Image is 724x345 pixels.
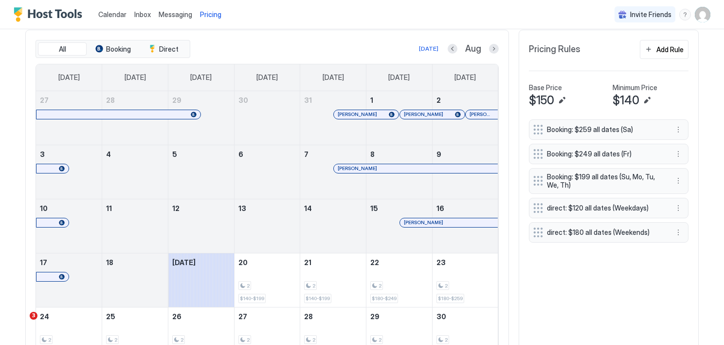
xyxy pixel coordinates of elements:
span: $140-$199 [306,295,330,302]
a: July 31, 2025 [300,91,366,109]
div: User profile [695,7,710,22]
span: 9 [436,150,441,158]
span: $140 [613,93,639,108]
td: August 19, 2025 [168,253,234,307]
button: More options [672,148,684,160]
div: menu [672,227,684,238]
span: 2 [114,337,117,343]
a: August 13, 2025 [235,199,300,217]
span: Booking: $249 all dates (Fr) [547,150,663,158]
a: July 28, 2025 [102,91,168,109]
span: [DATE] [256,73,278,82]
a: Tuesday [181,64,221,91]
span: 13 [238,204,246,212]
a: July 29, 2025 [168,91,234,109]
td: August 9, 2025 [432,145,498,199]
a: August 30, 2025 [433,307,498,326]
a: Sunday [49,64,90,91]
span: 27 [238,312,247,321]
a: August 14, 2025 [300,199,366,217]
a: August 15, 2025 [366,199,432,217]
span: 2 [247,337,250,343]
span: 4 [106,150,111,158]
div: [DATE] [419,44,438,53]
span: $180-$259 [438,295,463,302]
td: August 16, 2025 [432,199,498,253]
span: 29 [370,312,380,321]
span: 1 [370,96,373,104]
a: July 30, 2025 [235,91,300,109]
span: 2 [445,337,448,343]
button: All [38,42,87,56]
button: Edit [556,95,568,106]
span: Aug [465,43,481,55]
div: [PERSON_NAME] [338,111,395,117]
td: August 17, 2025 [36,253,102,307]
span: 11 [106,204,112,212]
span: Pricing [200,10,221,19]
span: 3 [30,312,37,320]
a: August 28, 2025 [300,307,366,326]
a: August 16, 2025 [433,199,498,217]
span: 5 [172,150,177,158]
td: August 10, 2025 [36,199,102,253]
td: July 28, 2025 [102,91,168,145]
a: August 7, 2025 [300,145,366,163]
span: 21 [304,258,311,267]
a: August 9, 2025 [433,145,498,163]
a: August 18, 2025 [102,253,168,271]
span: Direct [159,45,179,54]
span: 22 [370,258,379,267]
td: July 31, 2025 [300,91,366,145]
td: August 11, 2025 [102,199,168,253]
span: 28 [304,312,313,321]
span: 30 [238,96,248,104]
div: Add Rule [656,44,684,55]
td: August 8, 2025 [366,145,433,199]
a: Messaging [159,9,192,19]
div: menu [672,124,684,135]
div: Host Tools Logo [14,7,87,22]
span: direct: $120 all dates (Weekdays) [547,204,663,212]
a: August 4, 2025 [102,145,168,163]
a: August 29, 2025 [366,307,432,326]
button: Add Rule [640,40,688,59]
div: menu [672,202,684,214]
a: August 6, 2025 [235,145,300,163]
span: [DATE] [388,73,410,82]
span: [PERSON_NAME] [470,111,494,117]
a: Monday [115,64,156,91]
span: Invite Friends [630,10,671,19]
span: 18 [106,258,113,267]
td: July 30, 2025 [234,91,300,145]
span: 12 [172,204,180,212]
td: August 18, 2025 [102,253,168,307]
td: August 13, 2025 [234,199,300,253]
span: [DATE] [58,73,80,82]
td: August 22, 2025 [366,253,433,307]
a: August 1, 2025 [366,91,432,109]
a: Wednesday [247,64,288,91]
td: August 3, 2025 [36,145,102,199]
span: 17 [40,258,47,267]
span: $150 [529,93,554,108]
a: July 27, 2025 [36,91,102,109]
span: Booking: $199 all dates (Su, Mo, Tu, We, Th) [547,172,663,190]
button: Edit [641,95,653,106]
td: July 29, 2025 [168,91,234,145]
span: 2 [436,96,441,104]
td: August 15, 2025 [366,199,433,253]
td: August 21, 2025 [300,253,366,307]
div: menu [679,9,691,20]
a: August 25, 2025 [102,307,168,326]
a: Calendar [98,9,127,19]
span: Pricing Rules [529,44,580,55]
span: [DATE] [323,73,344,82]
button: More options [672,227,684,238]
span: 20 [238,258,248,267]
span: 2 [445,283,448,289]
div: [PERSON_NAME] [404,219,494,226]
button: More options [672,124,684,135]
span: direct: $180 all dates (Weekends) [547,228,663,237]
